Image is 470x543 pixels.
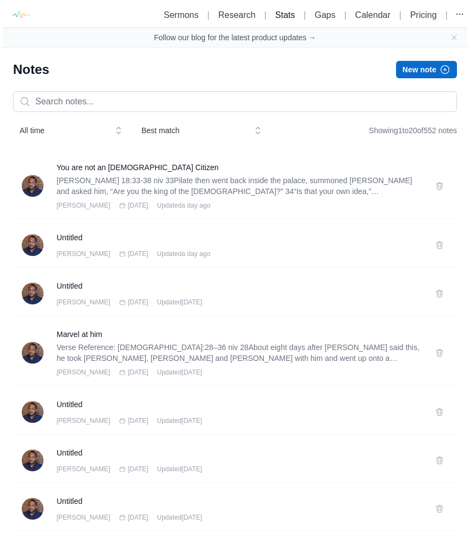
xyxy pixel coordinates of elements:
input: Search notes... [13,91,457,112]
span: [DATE] [128,249,149,258]
a: Marvel at him [57,329,422,340]
button: New note [396,61,457,78]
img: logo [8,3,33,27]
span: [PERSON_NAME] [57,416,110,425]
img: Phillip Burch [22,450,44,471]
span: [PERSON_NAME] [57,298,110,307]
a: Pricing [410,10,437,20]
a: Untitled [57,280,422,291]
span: Best match [141,125,246,136]
span: [DATE] [128,368,149,377]
span: [DATE] [128,513,149,522]
a: Follow our blog for the latest product updates → [154,32,316,43]
li: | [441,9,452,22]
li: | [203,9,214,22]
li: | [395,9,406,22]
a: Calendar [355,10,391,20]
li: | [340,9,351,22]
span: Updated a day ago [157,201,210,210]
a: Gaps [314,10,335,20]
li: | [299,9,310,22]
span: [DATE] [128,201,149,210]
p: Verse Reference: [DEMOGRAPHIC_DATA]:28–36 niv 28About eight days after [PERSON_NAME] said this, h... [57,342,422,364]
span: [PERSON_NAME] [57,465,110,473]
span: [PERSON_NAME] [57,201,110,210]
span: Updated [DATE] [157,368,202,377]
button: Best match [135,121,268,140]
img: Phillip Burch [22,342,44,364]
div: Showing 1 to 20 of 552 notes [369,121,457,140]
a: Untitled [57,232,422,243]
h1: Notes [13,61,50,78]
a: Sermons [164,10,199,20]
span: Updated [DATE] [157,298,202,307]
a: Untitled [57,399,422,410]
span: Updated [DATE] [157,465,202,473]
button: Close banner [450,33,459,42]
span: [PERSON_NAME] [57,249,110,258]
span: Updated [DATE] [157,416,202,425]
span: All time [20,125,107,136]
a: You are not an [DEMOGRAPHIC_DATA] Citizen [57,162,422,173]
img: Phillip Burch [22,283,44,304]
a: Untitled [57,496,422,507]
img: Phillip Burch [22,175,44,197]
a: Research [218,10,255,20]
span: [DATE] [128,465,149,473]
a: Untitled [57,447,422,458]
span: Updated a day ago [157,249,210,258]
span: [DATE] [128,298,149,307]
li: | [260,9,271,22]
span: [PERSON_NAME] [57,368,110,377]
img: Phillip Burch [22,401,44,423]
a: Stats [275,10,295,20]
button: All time [13,121,128,140]
img: Phillip Burch [22,498,44,520]
span: [DATE] [128,416,149,425]
span: [PERSON_NAME] [57,513,110,522]
span: Updated [DATE] [157,513,202,522]
img: Phillip Burch [22,234,44,256]
p: [PERSON_NAME] 18:33-38 niv 33Pilate then went back inside the palace, summoned [PERSON_NAME] and ... [57,175,422,197]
